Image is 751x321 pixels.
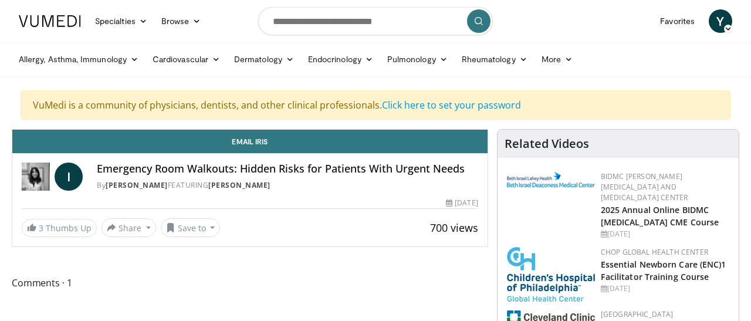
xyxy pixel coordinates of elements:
a: Endocrinology [301,48,380,71]
a: Click here to set your password [382,99,521,111]
a: Rheumatology [455,48,535,71]
h4: Related Videos [505,137,589,151]
a: Y [709,9,732,33]
span: Comments 1 [12,275,488,290]
div: [DATE] [446,198,478,208]
a: Email Iris [12,130,488,153]
button: Save to [161,218,221,237]
input: Search topics, interventions [258,7,493,35]
img: 8fbf8b72-0f77-40e1-90f4-9648163fd298.jpg.150x105_q85_autocrop_double_scale_upscale_version-0.2.jpg [507,247,595,302]
h4: Emergency Room Walkouts: Hidden Risks for Patients With Urgent Needs [97,163,478,175]
img: Dr. Iris Gorfinkel [22,163,50,191]
a: BIDMC [PERSON_NAME][MEDICAL_DATA] and [MEDICAL_DATA] Center [601,171,688,202]
a: Browse [154,9,208,33]
a: CHOP Global Health Center [601,247,708,257]
a: Allergy, Asthma, Immunology [12,48,146,71]
button: Share [102,218,156,237]
a: Cardiovascular [146,48,227,71]
div: VuMedi is a community of physicians, dentists, and other clinical professionals. [21,90,730,120]
a: [GEOGRAPHIC_DATA] [601,309,674,319]
img: VuMedi Logo [19,15,81,27]
a: [PERSON_NAME] [106,180,168,190]
a: I [55,163,83,191]
a: 3 Thumbs Up [22,219,97,237]
div: [DATE] [601,229,729,239]
a: More [535,48,580,71]
span: 3 [39,222,43,234]
a: [PERSON_NAME] [208,180,270,190]
a: 2025 Annual Online BIDMC [MEDICAL_DATA] CME Course [601,204,719,228]
div: [DATE] [601,283,729,294]
a: Specialties [88,9,154,33]
img: c96b19ec-a48b-46a9-9095-935f19585444.png.150x105_q85_autocrop_double_scale_upscale_version-0.2.png [507,172,595,187]
a: Essential Newborn Care (ENC)1 Facilitator Training Course [601,259,726,282]
a: Favorites [653,9,702,33]
a: Dermatology [227,48,301,71]
div: By FEATURING [97,180,478,191]
span: 700 views [430,221,478,235]
a: Pulmonology [380,48,455,71]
